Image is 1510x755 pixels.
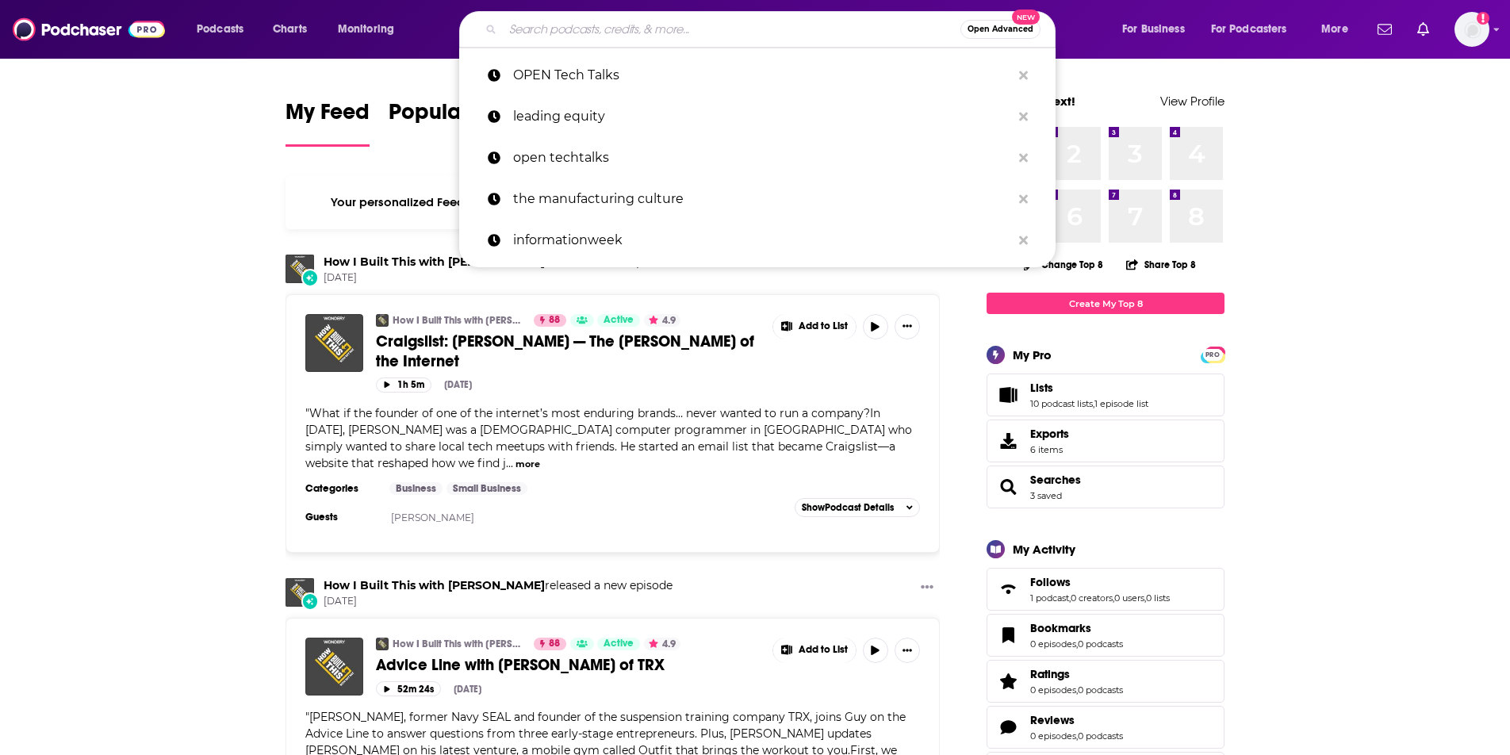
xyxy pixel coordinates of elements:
[286,255,314,283] img: How I Built This with Guy Raz
[1030,684,1076,696] a: 0 episodes
[327,17,415,42] button: open menu
[1030,638,1076,650] a: 0 episodes
[186,17,264,42] button: open menu
[389,98,523,135] span: Popular Feed
[273,18,307,40] span: Charts
[459,55,1056,96] a: OPEN Tech Talks
[1069,592,1071,604] span: ,
[376,332,754,371] span: Craigslist: [PERSON_NAME] — The [PERSON_NAME] of the Internet
[376,638,389,650] a: How I Built This with Guy Raz
[987,466,1224,508] span: Searches
[1030,381,1148,395] a: Lists
[1371,16,1398,43] a: Show notifications dropdown
[799,644,848,656] span: Add to List
[604,312,634,328] span: Active
[305,638,363,696] img: Advice Line with Randy Hetrick of TRX
[1071,592,1113,604] a: 0 creators
[324,595,673,608] span: [DATE]
[1111,17,1205,42] button: open menu
[393,314,523,327] a: How I Built This with [PERSON_NAME]
[389,482,443,495] a: Business
[1094,398,1148,409] a: 1 episode list
[1411,16,1435,43] a: Show notifications dropdown
[324,271,673,285] span: [DATE]
[549,312,560,328] span: 88
[992,430,1024,452] span: Exports
[13,14,165,44] img: Podchaser - Follow, Share and Rate Podcasts
[305,406,912,470] span: What if the founder of one of the internet’s most enduring brands… never wanted to run a company?...
[1114,592,1144,604] a: 0 users
[376,655,761,675] a: Advice Line with [PERSON_NAME] of TRX
[515,458,540,471] button: more
[604,636,634,652] span: Active
[802,502,894,513] span: Show Podcast Details
[1203,348,1222,360] a: PRO
[324,578,545,592] a: How I Built This with Guy Raz
[795,498,920,517] button: ShowPodcast Details
[1146,592,1170,604] a: 0 lists
[1454,12,1489,47] button: Show profile menu
[773,638,856,663] button: Show More Button
[534,638,566,650] a: 88
[987,614,1224,657] span: Bookmarks
[987,293,1224,314] a: Create My Top 8
[1078,684,1123,696] a: 0 podcasts
[799,320,848,332] span: Add to List
[305,482,377,495] h3: Categories
[305,314,363,372] img: Craigslist: Craig Newmark — The Forrest Gump of the Internet
[895,638,920,663] button: Show More Button
[1030,473,1081,487] span: Searches
[992,716,1024,738] a: Reviews
[286,578,314,607] img: How I Built This with Guy Raz
[1030,667,1123,681] a: Ratings
[987,568,1224,611] span: Follows
[197,18,243,40] span: Podcasts
[376,681,441,696] button: 52m 24s
[1093,398,1094,409] span: ,
[992,670,1024,692] a: Ratings
[644,314,680,327] button: 4.9
[444,379,472,390] div: [DATE]
[459,137,1056,178] a: open techtalks
[992,624,1024,646] a: Bookmarks
[1125,249,1197,280] button: Share Top 8
[286,98,370,147] a: My Feed
[895,314,920,339] button: Show More Button
[1160,94,1224,109] a: View Profile
[987,706,1224,749] span: Reviews
[305,511,377,523] h3: Guests
[1122,18,1185,40] span: For Business
[1030,575,1170,589] a: Follows
[1030,713,1123,727] a: Reviews
[1030,444,1069,455] span: 6 items
[513,137,1011,178] p: open techtalks
[1012,10,1041,25] span: New
[376,332,761,371] a: Craigslist: [PERSON_NAME] — The [PERSON_NAME] of the Internet
[1030,730,1076,742] a: 0 episodes
[376,314,389,327] img: How I Built This with Guy Raz
[1030,621,1123,635] a: Bookmarks
[376,377,431,393] button: 1h 5m
[1030,381,1053,395] span: Lists
[324,255,545,269] a: How I Built This with Guy Raz
[968,25,1033,33] span: Open Advanced
[1078,638,1123,650] a: 0 podcasts
[1454,12,1489,47] span: Logged in as systemsteam
[1144,592,1146,604] span: ,
[324,255,673,270] h3: released a new episode
[1013,542,1075,557] div: My Activity
[338,18,394,40] span: Monitoring
[1030,427,1069,441] span: Exports
[459,96,1056,137] a: leading equity
[992,476,1024,498] a: Searches
[376,655,665,675] span: Advice Line with [PERSON_NAME] of TRX
[1477,12,1489,25] svg: Add a profile image
[393,638,523,650] a: How I Built This with [PERSON_NAME]
[305,406,912,470] span: "
[1030,592,1069,604] a: 1 podcast
[286,98,370,135] span: My Feed
[286,175,940,229] div: Your personalized Feed is curated based on the Podcasts, Creators, Users, and Lists that you Follow.
[1076,730,1078,742] span: ,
